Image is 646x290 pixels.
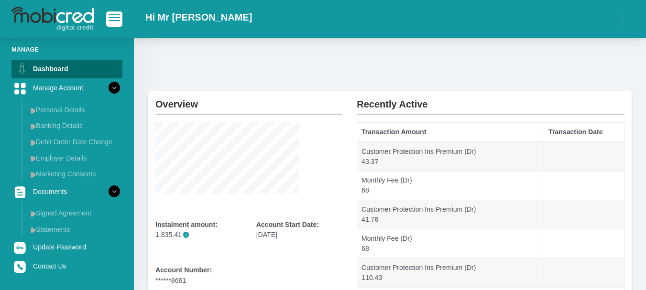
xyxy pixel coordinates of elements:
[11,45,122,54] li: Manage
[31,155,36,161] img: menu arrow
[27,134,122,150] a: Debit Order Date Change
[11,79,122,97] a: Manage Account
[155,230,242,240] p: 1,835.41
[31,107,36,114] img: menu arrow
[155,91,342,110] h2: Overview
[256,220,343,240] div: [DATE]
[145,11,252,23] h2: Hi Mr [PERSON_NAME]
[155,221,218,228] b: Instalment amount:
[544,123,624,142] th: Transaction Date
[256,221,319,228] b: Account Start Date:
[357,258,544,287] td: Customer Protection Ins Premium (Dr) 110.43
[357,91,624,110] h2: Recently Active
[357,229,544,258] td: Monthly Fee (Dr) 68
[357,123,544,142] th: Transaction Amount
[27,166,122,182] a: Marketing Consents
[27,102,122,118] a: Personal Details
[31,123,36,129] img: menu arrow
[155,266,212,274] b: Account Number:
[357,171,544,200] td: Monthly Fee (Dr) 68
[27,150,122,166] a: Employer Details
[11,183,122,201] a: Documents
[11,257,122,275] a: Contact Us
[31,211,36,217] img: menu arrow
[31,172,36,178] img: menu arrow
[183,232,189,238] span: Please note that the instalment amount provided does not include the monthly fee, which will be i...
[357,200,544,229] td: Customer Protection Ins Premium (Dr) 41.76
[357,142,544,171] td: Customer Protection Ins Premium (Dr) 43.37
[11,7,94,31] img: logo-mobicred.svg
[27,222,122,237] a: Statements
[31,227,36,233] img: menu arrow
[11,60,122,78] a: Dashboard
[11,238,122,256] a: Update Password
[27,118,122,133] a: Banking Details
[31,140,36,146] img: menu arrow
[27,205,122,221] a: Signed Agreement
